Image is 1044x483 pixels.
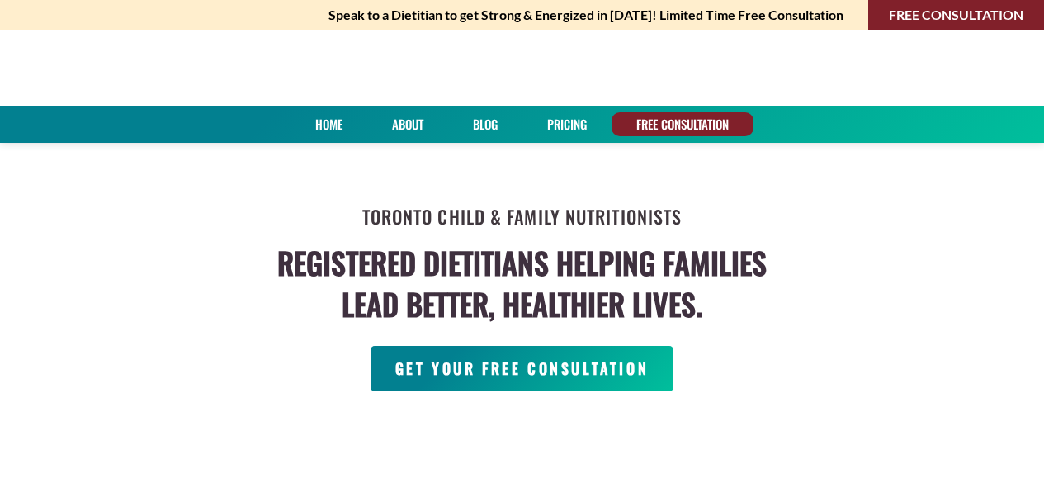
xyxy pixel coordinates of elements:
a: FREE CONSULTATION [631,112,735,136]
a: GET YOUR FREE CONSULTATION [371,346,674,391]
h2: Toronto Child & Family Nutritionists [362,201,683,234]
a: Blog [467,112,503,136]
a: Home [309,112,348,136]
strong: Speak to a Dietitian to get Strong & Energized in [DATE]! Limited Time Free Consultation [328,3,843,26]
a: PRICING [541,112,593,136]
a: About [386,112,429,136]
h4: Registered Dietitians helping families lead better, healthier lives. [277,242,767,325]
